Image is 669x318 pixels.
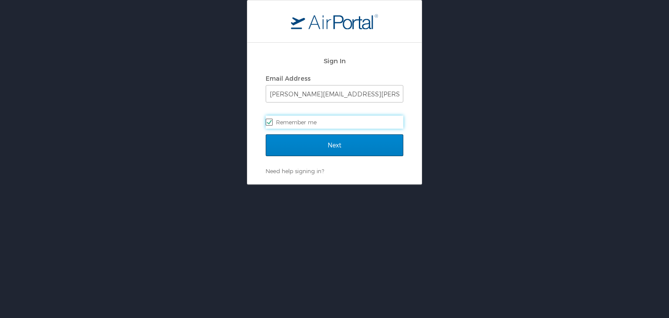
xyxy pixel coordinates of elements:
label: Email Address [266,75,311,82]
a: Need help signing in? [266,168,324,174]
input: Next [266,134,403,156]
h2: Sign In [266,56,403,66]
img: logo [291,14,378,29]
label: Remember me [266,116,403,129]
